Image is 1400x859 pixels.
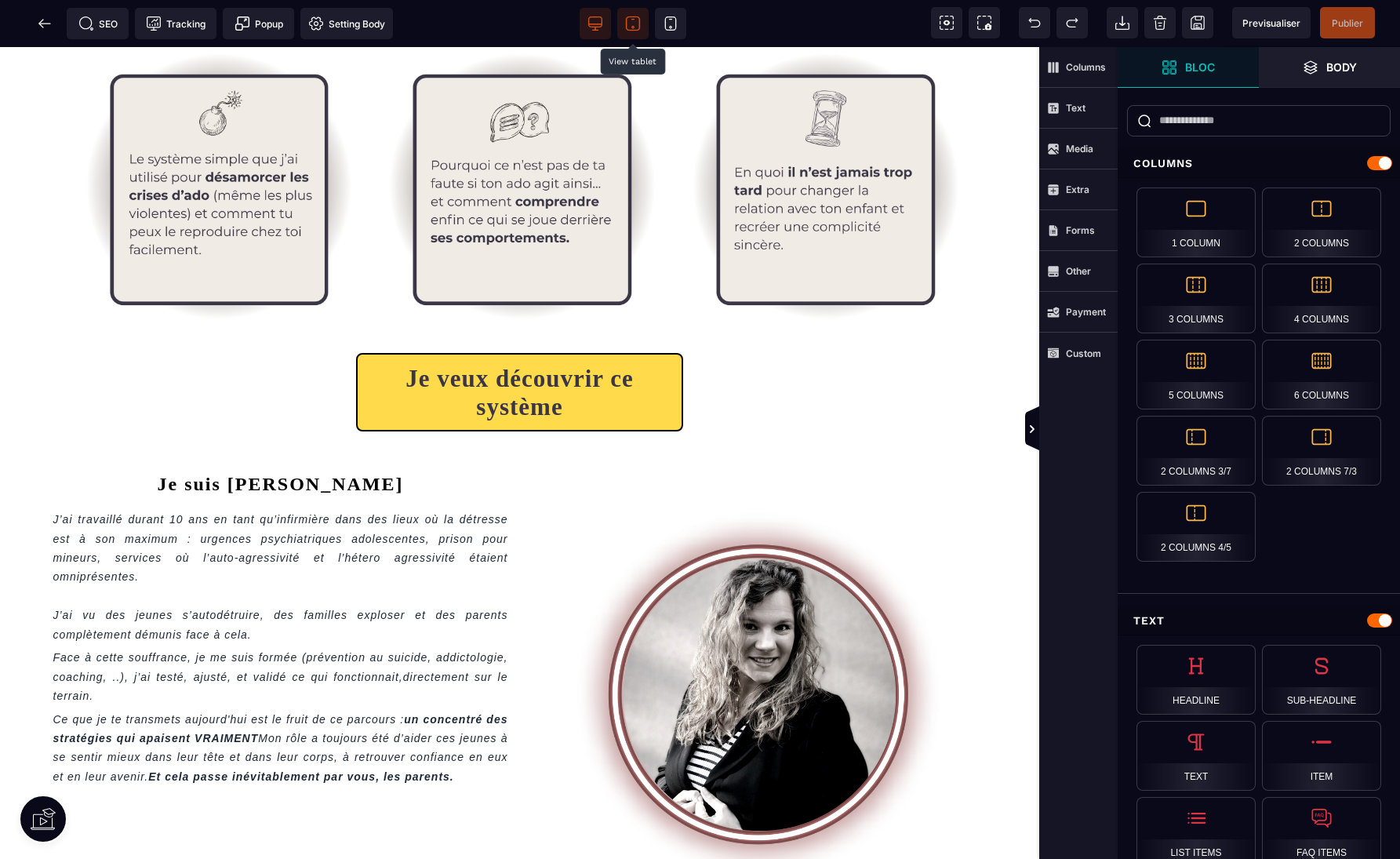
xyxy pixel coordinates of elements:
span: SEO [78,16,118,31]
div: 2 Columns [1262,187,1381,257]
strong: Columns [1066,61,1106,73]
strong: Other [1066,265,1091,277]
span: Setting Body [308,16,385,31]
strong: Extra [1066,184,1089,195]
strong: Bloc [1185,61,1215,73]
div: Item [1262,721,1381,791]
span: Popup [235,16,283,31]
span: Face à cette souffrance, je me suis formée (prévention au suicide, addictologie, coaching, ..), j... [53,604,512,635]
span: Screenshot [969,7,1000,38]
div: 6 Columns [1262,340,1381,409]
div: 4 Columns [1262,264,1381,333]
span: Preview [1232,7,1311,38]
div: Text [1136,721,1256,791]
span: View components [931,7,962,38]
span: Tracking [146,16,205,31]
span: Open Blocks [1118,47,1259,88]
div: 3 Columns [1136,264,1256,333]
h2: Je suis [PERSON_NAME] [53,420,508,455]
strong: Text [1066,102,1085,114]
strong: Body [1326,61,1357,73]
span: Publier [1332,17,1363,29]
div: Headline [1136,645,1256,715]
span: Previsualiser [1242,17,1300,29]
span: Mon rôle a toujours été d’aider ces jeunes à se sentir mieux dans leur tête et dans leur corps, à... [53,685,512,736]
div: Text [1118,606,1400,635]
div: 2 Columns 4/5 [1136,492,1256,562]
div: 2 Columns 7/3 [1262,416,1381,486]
div: 1 Column [1136,187,1256,257]
span: Open Layer Manager [1259,47,1400,88]
div: Sub-Headline [1262,645,1381,715]
div: Columns [1118,149,1400,178]
span: directement sur le terrain. [53,624,512,655]
strong: Custom [1066,348,1101,359]
b: un concentré des stratégies qui apaisent VRAIMENT [53,666,512,697]
button: Je veux découvrir ce système [356,306,683,384]
div: 2 Columns 3/7 [1136,416,1256,486]
span: Ce que je te transmets aujourd'hui est le fruit de ce parcours : [53,666,512,697]
strong: Forms [1066,224,1095,236]
strong: Media [1066,143,1093,155]
span: J’ai travaillé durant 10 ans en tant qu’infirmière dans des lieux où la détresse est à son maximu... [53,466,512,593]
strong: Payment [1066,306,1106,318]
div: 5 Columns [1136,340,1256,409]
b: Et cela passe inévitablement par vous, les parents. [148,723,453,736]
